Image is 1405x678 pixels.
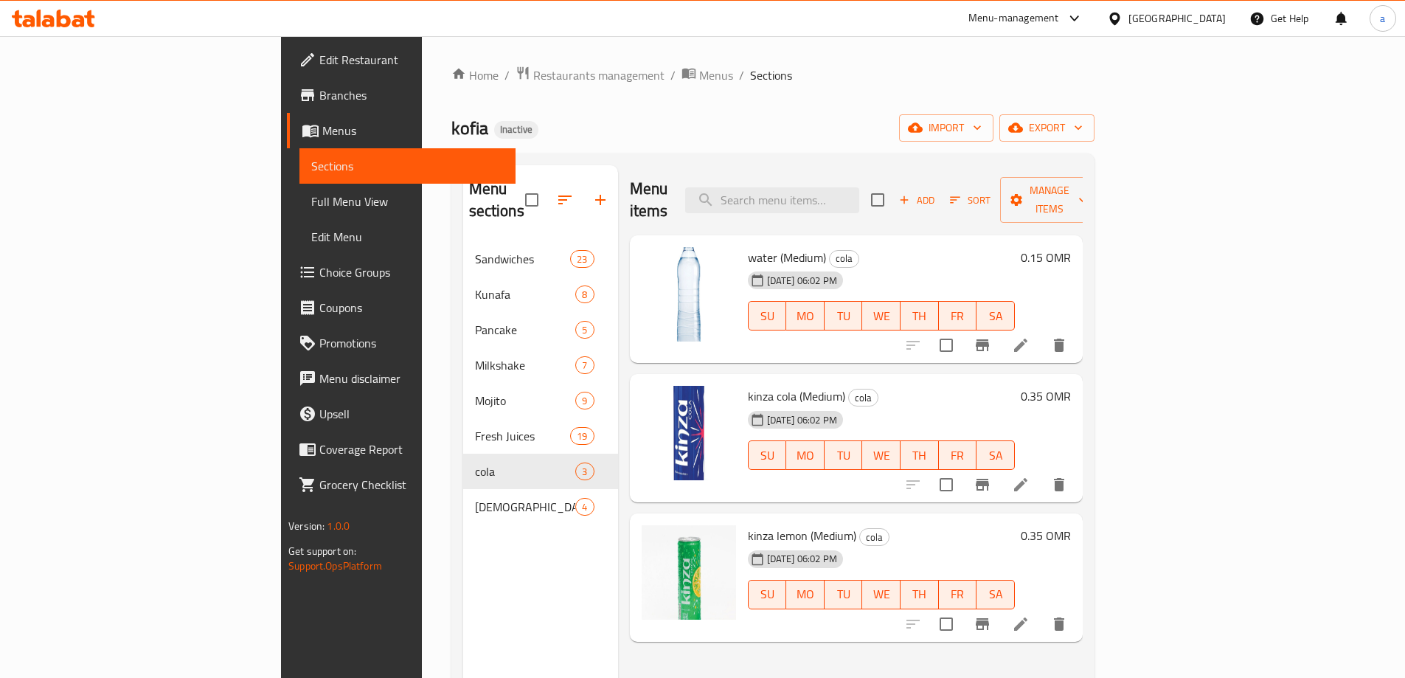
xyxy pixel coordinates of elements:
[931,609,962,640] span: Select to update
[311,157,504,175] span: Sections
[475,498,576,516] div: Iftar
[901,301,939,331] button: TH
[897,192,937,209] span: Add
[451,66,1094,85] nav: breadcrumb
[288,556,382,575] a: Support.OpsPlatform
[642,525,736,620] img: kinza lemon (Medium)
[299,219,516,255] a: Edit Menu
[319,440,504,458] span: Coverage Report
[748,440,787,470] button: SU
[906,305,933,327] span: TH
[982,305,1009,327] span: SA
[475,356,576,374] span: Milkshake
[571,429,593,443] span: 19
[575,321,594,339] div: items
[685,187,859,213] input: search
[287,361,516,396] a: Menu disclaimer
[1041,606,1077,642] button: delete
[950,192,991,209] span: Sort
[911,119,982,137] span: import
[859,528,889,546] div: cola
[575,463,594,480] div: items
[1021,525,1071,546] h6: 0.35 OMR
[681,66,733,85] a: Menus
[999,114,1094,142] button: export
[1041,328,1077,363] button: delete
[946,189,994,212] button: Sort
[1021,247,1071,268] h6: 0.15 OMR
[939,301,977,331] button: FR
[311,228,504,246] span: Edit Menu
[976,440,1015,470] button: SA
[792,445,819,466] span: MO
[463,347,618,383] div: Milkshake7
[931,469,962,500] span: Select to update
[754,584,781,605] span: SU
[825,301,863,331] button: TU
[570,250,594,268] div: items
[299,184,516,219] a: Full Menu View
[287,77,516,113] a: Branches
[748,525,856,547] span: kinza lemon (Medium)
[901,580,939,609] button: TH
[463,235,618,530] nav: Menu sections
[463,312,618,347] div: Pancake5
[1380,10,1385,27] span: a
[825,580,863,609] button: TU
[830,584,857,605] span: TU
[899,114,993,142] button: import
[319,405,504,423] span: Upsell
[630,178,668,222] h2: Menu items
[670,66,676,84] li: /
[516,66,665,85] a: Restaurants management
[750,66,792,84] span: Sections
[862,184,893,215] span: Select section
[868,305,895,327] span: WE
[748,246,826,269] span: water (Medium)
[463,489,618,525] div: [DEMOGRAPHIC_DATA]4
[940,189,1000,212] span: Sort items
[976,301,1015,331] button: SA
[862,440,901,470] button: WE
[761,413,843,427] span: [DATE] 06:02 PM
[642,386,736,480] img: kinza cola (Medium)
[1021,386,1071,407] h6: 0.35 OMR
[748,385,845,407] span: kinza cola (Medium)
[570,427,594,445] div: items
[319,263,504,281] span: Choice Groups
[945,584,971,605] span: FR
[533,66,665,84] span: Restaurants management
[575,356,594,374] div: items
[1012,336,1030,354] a: Edit menu item
[475,392,576,409] span: Mojito
[868,445,895,466] span: WE
[1012,181,1087,218] span: Manage items
[1011,119,1083,137] span: export
[830,250,858,267] span: cola
[287,255,516,290] a: Choice Groups
[849,390,878,407] span: cola
[475,427,571,445] span: Fresh Juices
[287,290,516,325] a: Coupons
[319,334,504,352] span: Promotions
[287,396,516,432] a: Upsell
[463,277,618,312] div: Kunafa8
[792,305,819,327] span: MO
[319,51,504,69] span: Edit Restaurant
[829,250,859,268] div: cola
[288,516,325,536] span: Version:
[287,42,516,77] a: Edit Restaurant
[319,370,504,387] span: Menu disclaimer
[786,580,825,609] button: MO
[830,305,857,327] span: TU
[862,580,901,609] button: WE
[642,247,736,342] img: water (Medium)
[1041,467,1077,502] button: delete
[575,392,594,409] div: items
[761,274,843,288] span: [DATE] 06:02 PM
[939,440,977,470] button: FR
[830,445,857,466] span: TU
[754,445,781,466] span: SU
